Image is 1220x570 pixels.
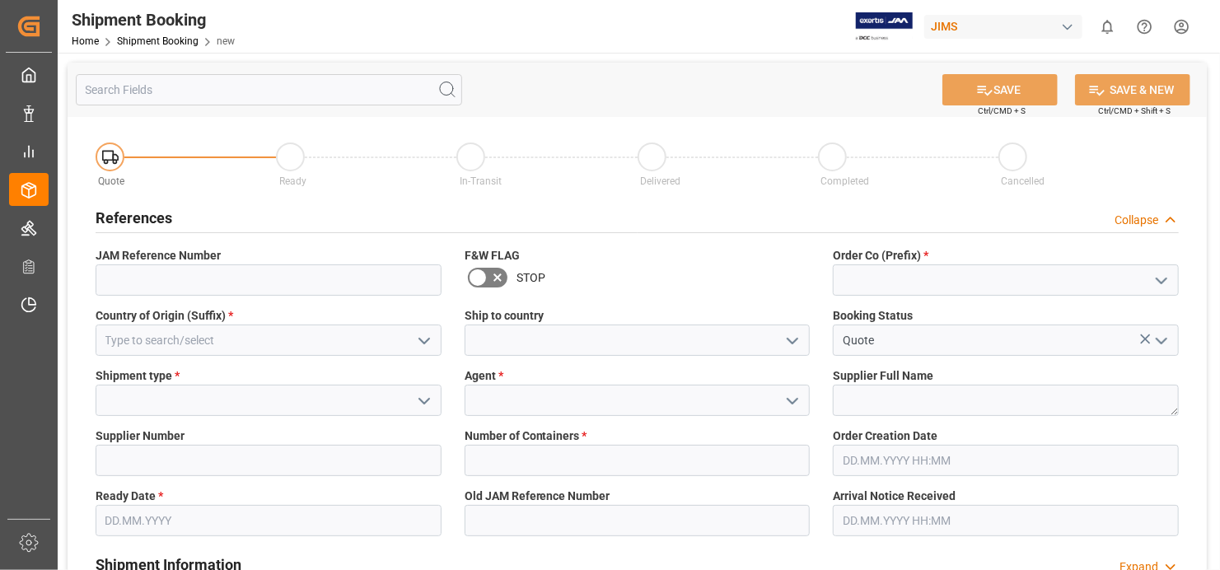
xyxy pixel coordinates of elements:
button: open menu [410,388,435,413]
img: Exertis%20JAM%20-%20Email%20Logo.jpg_1722504956.jpg [856,12,913,41]
span: Country of Origin (Suffix) [96,307,233,325]
span: Ready Date [96,488,163,505]
a: Home [72,35,99,47]
input: DD.MM.YYYY [96,505,442,536]
span: Arrival Notice Received [833,488,956,505]
span: F&W FLAG [465,247,520,264]
input: Search Fields [76,74,462,105]
span: Old JAM Reference Number [465,488,610,505]
input: Type to search/select [96,325,442,356]
button: show 0 new notifications [1089,8,1126,45]
button: SAVE [942,74,1058,105]
button: SAVE & NEW [1075,74,1190,105]
span: JAM Reference Number [96,247,221,264]
span: Order Creation Date [833,427,937,445]
button: open menu [1148,328,1172,353]
button: JIMS [924,11,1089,42]
span: Ready [279,175,306,187]
button: open menu [779,388,804,413]
button: Help Center [1126,8,1163,45]
a: Shipment Booking [117,35,199,47]
div: Shipment Booking [72,7,235,32]
span: Supplier Full Name [833,367,933,385]
span: Agent [465,367,503,385]
span: Ship to country [465,307,544,325]
span: Ctrl/CMD + S [978,105,1026,117]
span: Completed [820,175,869,187]
span: Order Co (Prefix) [833,247,928,264]
input: DD.MM.YYYY HH:MM [833,505,1179,536]
input: DD.MM.YYYY HH:MM [833,445,1179,476]
button: open menu [410,328,435,353]
span: Shipment type [96,367,180,385]
button: open menu [779,328,804,353]
span: Supplier Number [96,427,185,445]
div: Collapse [1115,212,1158,229]
span: In-Transit [460,175,502,187]
span: Cancelled [1001,175,1045,187]
span: Booking Status [833,307,913,325]
span: STOP [517,269,545,287]
div: JIMS [924,15,1082,39]
h2: References [96,207,172,229]
span: Delivered [640,175,680,187]
span: Ctrl/CMD + Shift + S [1098,105,1171,117]
button: open menu [1148,268,1172,293]
span: Number of Containers [465,427,587,445]
span: Quote [99,175,125,187]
